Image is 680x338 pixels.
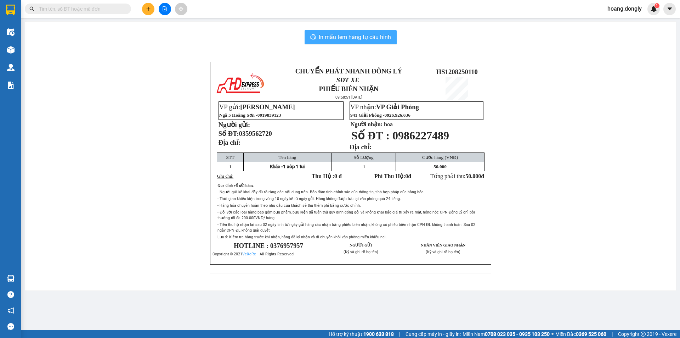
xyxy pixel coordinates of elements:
[7,291,14,298] span: question-circle
[319,33,391,41] span: In mẫu tem hàng tự cấu hình
[279,155,296,160] span: Tên hàng
[305,30,397,44] button: printerIn mẫu tem hàng tự cấu hình
[319,85,379,93] strong: PHIẾU BIÊN NHẬN
[663,3,676,15] button: caret-down
[334,173,342,179] span: 0 đ
[335,95,362,100] span: 09:58:51 [DATE]
[242,252,256,256] a: VeXeRe
[351,121,382,127] strong: Người nhận:
[481,173,484,179] span: đ
[463,330,550,338] span: Miền Nam
[7,82,15,89] img: solution-icon
[350,112,410,118] span: 941 Giải Phóng -
[392,129,449,142] span: 0986227489
[654,3,659,8] sup: 1
[576,331,606,337] strong: 0369 525 060
[354,155,374,160] span: Số Lượng
[310,34,316,41] span: printer
[399,330,400,338] span: |
[253,183,254,187] span: :
[555,330,606,338] span: Miền Bắc
[551,333,554,336] span: ⚪️
[217,190,425,194] span: - Người gửi kê khai đầy đủ rõ ràng các nội dung trên. Bảo đảm tính chính xác của thông tin, tính ...
[406,330,461,338] span: Cung cấp máy in - giấy in:
[485,331,550,337] strong: 0708 023 035 - 0935 103 250
[6,5,15,15] img: logo-vxr
[465,173,481,179] span: 50.000
[336,76,359,84] span: SĐT XE
[350,103,419,111] span: VP nhận:
[7,28,15,36] img: warehouse-icon
[363,331,394,337] strong: 1900 633 818
[226,155,234,160] span: STT
[312,173,342,179] strong: Thu Hộ :
[602,4,647,13] span: hoang.dongly
[219,121,250,128] strong: Người gửi:
[376,103,419,111] span: VP Giải Phóng
[240,103,295,111] span: [PERSON_NAME]
[217,222,475,233] span: - Tiền thu hộ nhận lại sau 02 ngày tính từ ngày gửi hàng xác nhận bằng phiếu biên nhận, không có ...
[641,332,646,337] span: copyright
[329,330,394,338] span: Hỗ trợ kỹ thuật:
[436,68,478,76] span: HS1208250110
[7,307,14,314] span: notification
[363,164,365,169] span: 1
[159,3,171,15] button: file-add
[7,275,15,282] img: warehouse-icon
[350,143,372,151] strong: Địa chỉ:
[667,6,673,12] span: caret-down
[384,121,393,127] span: hoa
[656,3,658,8] span: 1
[217,183,253,187] span: Quy định về gửi hàng
[175,3,187,15] button: aim
[217,196,401,201] span: - Thời gian khiếu kiện trong vòng 10 ngày kể từ ngày gửi. Hàng không được lưu tại văn phòng quá 2...
[219,130,272,137] strong: Số ĐT:
[257,112,281,118] span: 0919839123
[351,129,390,142] span: Số ĐT :
[405,173,408,179] span: 0
[178,6,183,11] span: aim
[350,243,372,247] strong: NGƯỜI GỬI
[374,173,411,179] strong: Phí Thu Hộ: đ
[217,173,233,179] span: Ghi chú:
[612,330,613,338] span: |
[217,235,387,239] span: Lưu ý: Kiểm tra hàng trước khi nhận, hàng đã ký nhận và di chuyển khỏi văn phòng miễn khiếu nại.
[219,103,295,111] span: VP gửi:
[422,155,458,160] span: Cước hàng (VNĐ)
[142,3,154,15] button: plus
[39,5,123,13] input: Tìm tên, số ĐT hoặc mã đơn
[270,164,283,169] span: Khác -
[426,250,460,254] span: (Ký và ghi rõ họ tên)
[162,6,167,11] span: file-add
[430,173,484,179] span: Tổng phải thu:
[433,164,447,169] span: 50.000
[239,130,272,137] span: 0359562720
[344,250,378,254] span: (Ký và ghi rõ họ tên)
[219,139,240,146] strong: Địa chỉ:
[295,67,402,75] strong: CHUYỂN PHÁT NHANH ĐÔNG LÝ
[219,112,281,118] span: Ngã 5 Hoàng Sơn -
[229,164,232,169] span: 1
[212,252,294,256] span: Copyright © 2021 – All Rights Reserved
[7,46,15,54] img: warehouse-icon
[385,112,410,118] span: 0926.926.636
[29,6,34,11] span: search
[7,323,14,330] span: message
[146,6,151,11] span: plus
[234,242,303,249] span: HOTLINE : 0376957957
[215,71,265,96] img: logo
[421,243,465,247] strong: NHÂN VIÊN GIAO NHẬN
[283,164,305,169] span: 1 xôp 1 tui
[217,203,361,208] span: - Hàng hóa chuyển hoàn theo nhu cầu của khách sẽ thu thêm phí bằng cước chính.
[7,64,15,71] img: warehouse-icon
[217,210,475,220] span: - Đối với các loại hàng bao gồm bưu phẩm, bưu kiện đã tuân thủ quy định đóng gói và không khai bá...
[651,6,657,12] img: icon-new-feature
